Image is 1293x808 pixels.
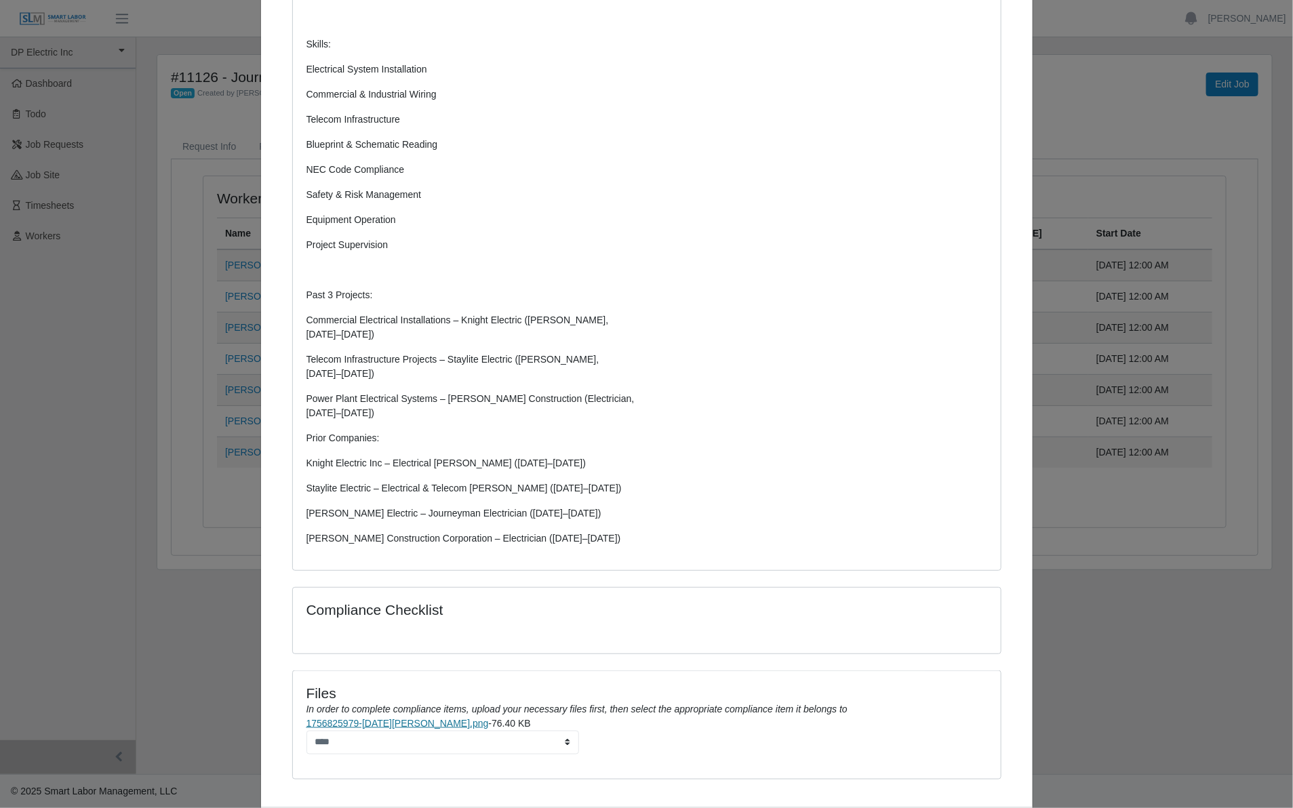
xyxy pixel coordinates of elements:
p: Blueprint & Schematic Reading [306,138,637,152]
span: 76.40 KB [492,718,531,729]
h4: Files [306,685,987,702]
p: Safety & Risk Management [306,188,637,202]
p: Knight Electric Inc – Electrical [PERSON_NAME] ([DATE]–[DATE]) [306,456,637,470]
p: Power Plant Electrical Systems – [PERSON_NAME] Construction (Electrician, [DATE]–[DATE]) [306,392,637,420]
p: Commercial & Industrial Wiring [306,87,637,102]
p: Equipment Operation [306,213,637,227]
p: Commercial Electrical Installations – Knight Electric ([PERSON_NAME], [DATE]–[DATE]) [306,313,637,342]
p: Skills: [306,37,637,52]
li: - [306,716,987,754]
p: Project Supervision [306,238,637,252]
p: Telecom Infrastructure [306,113,637,127]
p: [PERSON_NAME] Construction Corporation – Electrician ([DATE]–[DATE]) [306,531,637,546]
p: Past 3 Projects: [306,288,637,302]
h4: Compliance Checklist [306,601,753,618]
p: Prior Companies: [306,431,637,445]
a: 1756825979-[DATE][PERSON_NAME].png [306,718,489,729]
p: Telecom Infrastructure Projects – Staylite Electric ([PERSON_NAME], [DATE]–[DATE]) [306,352,637,381]
p: Electrical System Installation [306,62,637,77]
p: Staylite Electric – Electrical & Telecom [PERSON_NAME] ([DATE]–[DATE]) [306,481,637,496]
p: [PERSON_NAME] Electric – Journeyman Electrician ([DATE]–[DATE]) [306,506,637,521]
i: In order to complete compliance items, upload your necessary files first, then select the appropr... [306,704,848,714]
p: NEC Code Compliance [306,163,637,177]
